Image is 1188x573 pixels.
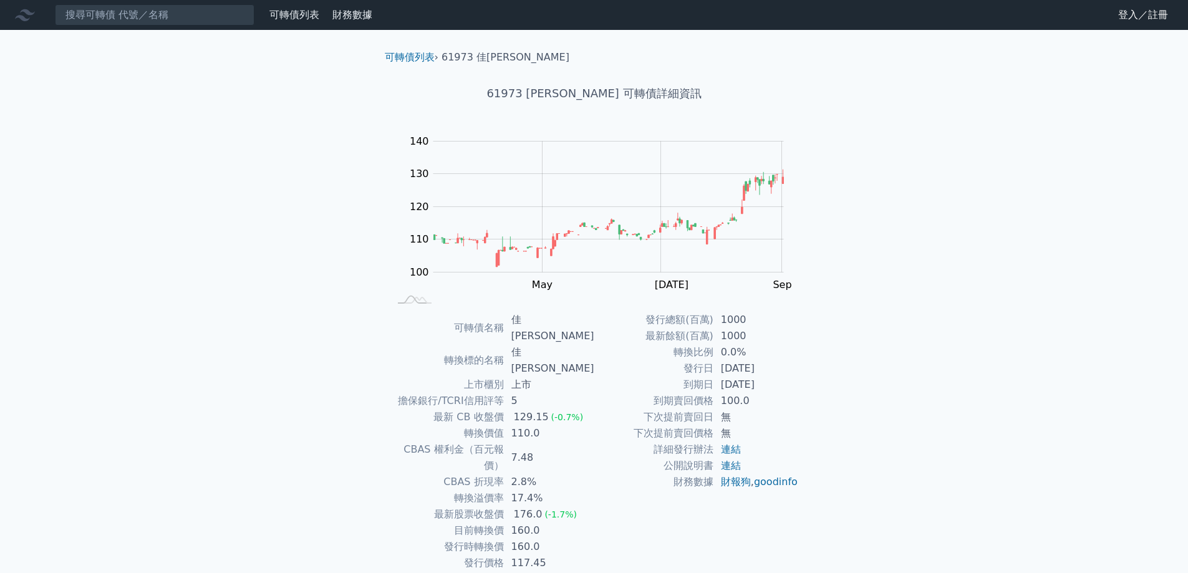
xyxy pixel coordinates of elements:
td: 117.45 [504,555,594,571]
a: 財報狗 [721,476,751,488]
td: 2.8% [504,474,594,490]
td: 目前轉換價 [390,522,504,539]
td: 上市櫃別 [390,377,504,393]
td: 17.4% [504,490,594,506]
td: 1000 [713,312,799,328]
td: 160.0 [504,522,594,539]
td: 下次提前賣回價格 [594,425,713,441]
td: 公開說明書 [594,458,713,474]
td: 財務數據 [594,474,713,490]
td: 160.0 [504,539,594,555]
td: 發行時轉換價 [390,539,504,555]
td: 發行價格 [390,555,504,571]
td: 轉換標的名稱 [390,344,504,377]
td: 擔保銀行/TCRI信用評等 [390,393,504,409]
td: 最新股票收盤價 [390,506,504,522]
td: CBAS 權利金（百元報價） [390,441,504,474]
tspan: Sep [773,279,791,291]
td: 最新餘額(百萬) [594,328,713,344]
g: Chart [403,135,803,291]
span: (-1.7%) [544,509,577,519]
td: CBAS 折現率 [390,474,504,490]
td: 詳細發行辦法 [594,441,713,458]
td: 無 [713,409,799,425]
td: 最新 CB 收盤價 [390,409,504,425]
td: 佳[PERSON_NAME] [504,312,594,344]
td: 佳[PERSON_NAME] [504,344,594,377]
td: 到期日 [594,377,713,393]
td: , [713,474,799,490]
div: 129.15 [511,409,551,425]
tspan: 110 [410,233,429,245]
tspan: [DATE] [655,279,688,291]
td: 發行總額(百萬) [594,312,713,328]
div: 176.0 [511,506,545,522]
td: 5 [504,393,594,409]
td: 可轉債名稱 [390,312,504,344]
td: 無 [713,425,799,441]
td: 7.48 [504,441,594,474]
input: 搜尋可轉債 代號／名稱 [55,4,254,26]
a: 連結 [721,460,741,471]
span: (-0.7%) [551,412,584,422]
td: 轉換價值 [390,425,504,441]
td: 轉換比例 [594,344,713,360]
a: 登入／註冊 [1108,5,1178,25]
tspan: 140 [410,135,429,147]
tspan: 130 [410,168,429,180]
td: 0.0% [713,344,799,360]
td: 100.0 [713,393,799,409]
a: goodinfo [754,476,798,488]
tspan: 120 [410,201,429,213]
li: › [385,50,438,65]
tspan: 100 [410,266,429,278]
td: 下次提前賣回日 [594,409,713,425]
h1: 61973 [PERSON_NAME] 可轉債詳細資訊 [375,85,814,102]
td: 到期賣回價格 [594,393,713,409]
td: 110.0 [504,425,594,441]
td: 上市 [504,377,594,393]
tspan: May [532,279,553,291]
a: 可轉債列表 [385,51,435,63]
td: [DATE] [713,377,799,393]
td: [DATE] [713,360,799,377]
a: 財務數據 [332,9,372,21]
td: 1000 [713,328,799,344]
td: 轉換溢價率 [390,490,504,506]
a: 可轉債列表 [269,9,319,21]
td: 發行日 [594,360,713,377]
a: 連結 [721,443,741,455]
li: 61973 佳[PERSON_NAME] [442,50,569,65]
